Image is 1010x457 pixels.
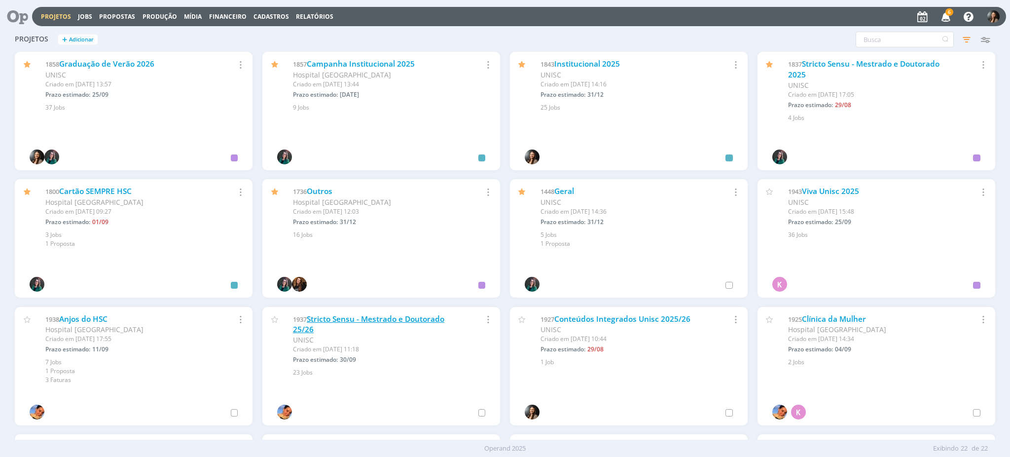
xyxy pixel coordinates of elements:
a: Geral [554,186,574,196]
span: 01/09 [92,218,108,226]
span: Prazo estimado: [541,90,585,99]
a: Clínica da Mulher [802,314,866,324]
button: Projetos [38,13,74,21]
a: Relatórios [296,12,333,21]
img: L [277,405,292,419]
span: 22 [981,444,988,454]
span: [DATE] [340,90,359,99]
span: Prazo estimado: [788,218,833,226]
button: +Adicionar [58,35,98,45]
span: de [972,444,979,454]
a: Graduação de Verão 2026 [59,59,154,69]
span: UNISC [45,70,66,79]
div: 1 Job [541,358,736,367]
span: Projetos [15,35,48,43]
a: Cartão SEMPRE HSC [59,186,132,196]
a: Stricto Sensu - Mestrado e Doutorado 25/26 [293,314,444,335]
a: Stricto Sensu - Mestrado e Doutorado 2025 [788,59,939,80]
span: UNISC [541,70,561,79]
div: 36 Jobs [788,230,983,239]
span: Hospital [GEOGRAPHIC_DATA] [45,197,144,207]
span: UNISC [541,325,561,334]
span: 1927 [541,315,554,324]
span: Prazo estimado: [293,90,338,99]
div: 23 Jobs [293,368,488,377]
span: 1800 [45,187,59,196]
span: Hospital [GEOGRAPHIC_DATA] [788,325,886,334]
div: Criado em [DATE] 15:48 [788,207,951,216]
div: K [791,405,806,419]
a: Produção [143,12,177,21]
span: 25/09 [835,218,851,226]
div: 25 Jobs [541,103,736,112]
div: 1 Proposta [45,367,241,376]
img: B [987,10,1000,23]
span: UNISC [788,197,809,207]
span: 1938 [45,315,59,324]
span: 30/09 [340,355,356,364]
span: Prazo estimado: [541,345,585,353]
div: Criado em [DATE] 09:27 [45,207,208,216]
div: 3 Faturas [45,376,241,384]
span: 1943 [788,187,802,196]
img: R [772,150,787,164]
img: B [525,405,540,419]
img: B [525,150,540,164]
img: R [44,150,59,164]
input: Busca [856,32,954,47]
div: Criado em [DATE] 17:05 [788,90,951,99]
div: Criado em [DATE] 14:34 [788,335,951,343]
span: UNISC [788,80,809,90]
div: Criado em [DATE] 13:44 [293,80,456,89]
img: R [277,150,292,164]
span: Prazo estimado: [45,90,90,99]
span: 22 [961,444,968,454]
img: L [772,405,787,419]
span: 1736 [293,187,307,196]
button: Mídia [181,13,205,21]
div: 3 Jobs [45,230,241,239]
a: Conteúdos Integrados Unisc 2025/26 [554,314,690,324]
span: 29/08 [587,345,604,353]
span: 1837 [788,60,802,69]
span: 04/09 [835,345,851,353]
div: 37 Jobs [45,103,241,112]
button: Produção [140,13,180,21]
div: Criado em [DATE] 10:44 [541,335,703,343]
div: 9 Jobs [293,103,488,112]
button: Financeiro [206,13,250,21]
div: Criado em [DATE] 12:03 [293,207,456,216]
span: 29/08 [835,101,851,109]
span: 1858 [45,60,59,69]
div: Criado em [DATE] 11:18 [293,345,456,354]
span: 11/09 [92,345,108,353]
span: Prazo estimado: [45,218,90,226]
span: Cadastros [253,12,289,21]
span: Adicionar [69,37,94,43]
span: Propostas [99,12,135,21]
img: B [30,150,44,164]
img: T [292,277,307,292]
button: B [987,8,1000,25]
div: Criado em [DATE] 14:36 [541,207,703,216]
span: Prazo estimado: [788,345,833,353]
span: 31/12 [587,90,604,99]
button: Jobs [75,13,95,21]
span: 1843 [541,60,554,69]
a: Campanha Institucional 2025 [307,59,415,69]
div: 16 Jobs [293,230,488,239]
span: Hospital [GEOGRAPHIC_DATA] [293,197,391,207]
div: Criado em [DATE] 17:55 [45,335,208,343]
button: Relatórios [293,13,336,21]
div: K [772,277,787,292]
div: 5 Jobs [541,230,736,239]
span: 25/09 [92,90,108,99]
img: R [30,277,44,292]
div: 4 Jobs [788,114,983,122]
span: Hospital [GEOGRAPHIC_DATA] [45,325,144,334]
span: Prazo estimado: [788,101,833,109]
div: 1 Proposta [541,239,736,248]
span: 6 [945,8,953,16]
span: 1448 [541,187,554,196]
span: 31/12 [587,218,604,226]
